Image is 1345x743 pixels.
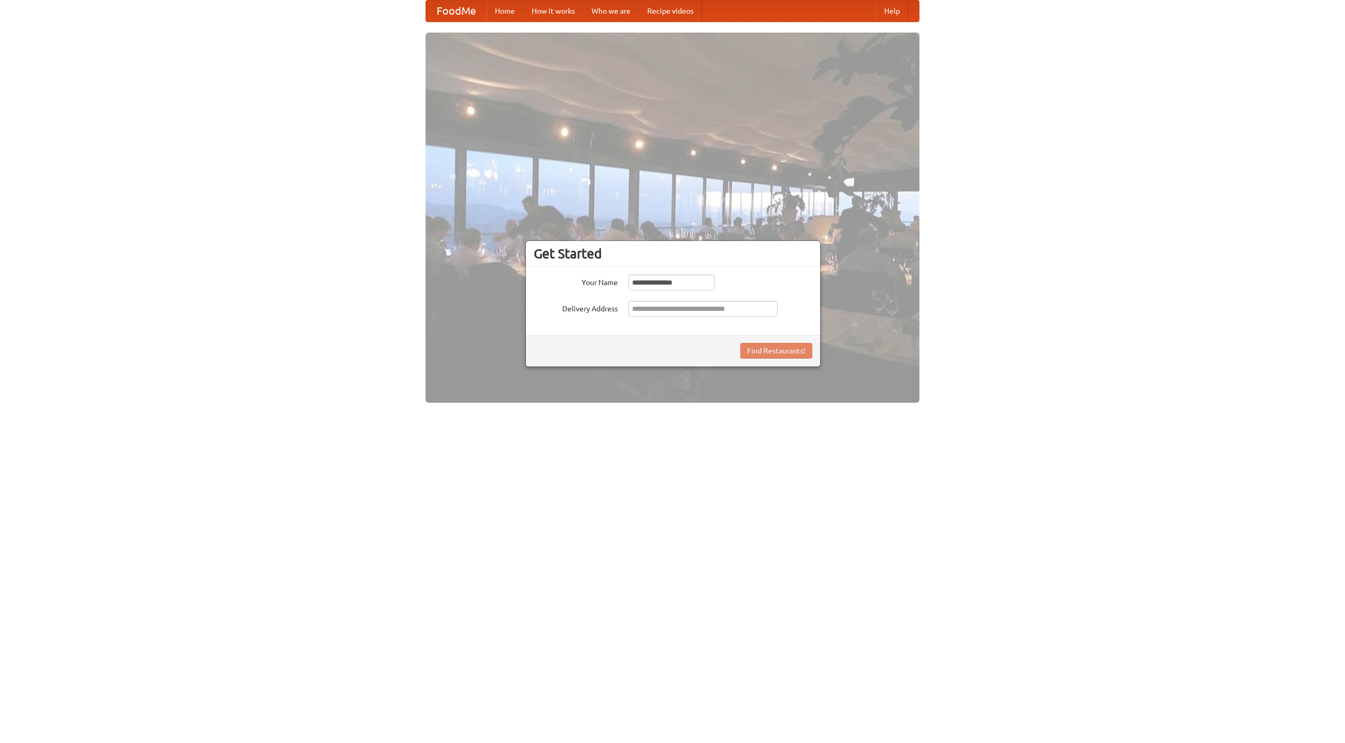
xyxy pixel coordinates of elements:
button: Find Restaurants! [740,343,812,359]
h3: Get Started [534,246,812,261]
a: FoodMe [426,1,487,22]
label: Delivery Address [534,301,618,314]
a: Help [876,1,908,22]
a: Home [487,1,523,22]
a: How it works [523,1,583,22]
a: Recipe videos [639,1,702,22]
label: Your Name [534,275,618,288]
a: Who we are [583,1,639,22]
